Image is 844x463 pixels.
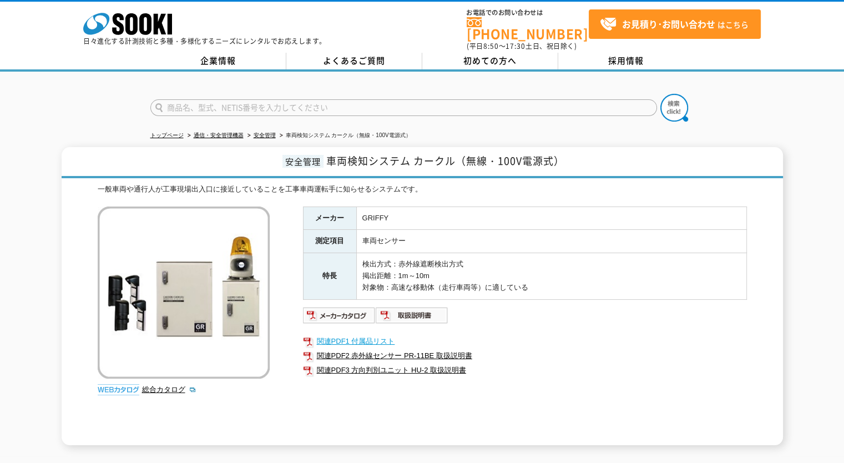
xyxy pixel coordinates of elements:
[356,230,746,253] td: 車両センサー
[83,38,326,44] p: 日々進化する計測技術と多種・多様化するニーズにレンタルでお応えします。
[303,306,376,324] img: メーカーカタログ
[506,41,525,51] span: 17:30
[326,153,564,168] span: 車両検知システム カークル（無線・100V電源式）
[376,314,448,322] a: 取扱説明書
[303,349,747,363] a: 関連PDF2 赤外線センサー PR-11BE 取扱説明書
[303,334,747,349] a: 関連PDF1 付属品リスト
[194,132,244,138] a: 通信・安全管理機器
[254,132,276,138] a: 安全管理
[463,54,517,67] span: 初めての方へ
[422,53,558,69] a: 初めての方へ
[356,207,746,230] td: GRIFFY
[98,384,139,395] img: webカタログ
[467,17,589,40] a: [PHONE_NUMBER]
[277,130,411,142] li: 車両検知システム カークル（無線・100V電源式）
[483,41,499,51] span: 8:50
[660,94,688,122] img: btn_search.png
[303,314,376,322] a: メーカーカタログ
[303,230,356,253] th: 測定項目
[303,207,356,230] th: メーカー
[150,99,657,116] input: 商品名、型式、NETIS番号を入力してください
[98,207,270,379] img: 車両検知システム カークル（無線・100V電源式）
[376,306,448,324] img: 取扱説明書
[589,9,761,39] a: お見積り･お問い合わせはこちら
[150,132,184,138] a: トップページ
[142,385,196,394] a: 総合カタログ
[467,9,589,16] span: お電話でのお問い合わせは
[98,184,747,195] div: 一般車両や通行人が工事現場出入口に接近していることを工事車両運転手に知らせるシステムです。
[467,41,577,51] span: (平日 ～ 土日、祝日除く)
[282,155,324,168] span: 安全管理
[286,53,422,69] a: よくあるご質問
[356,253,746,299] td: 検出方式：赤外線遮断検出方式 掲出距離：1m～10m 対象物：高速な移動体（走行車両等）に適している
[600,16,749,33] span: はこちら
[303,363,747,378] a: 関連PDF3 方向判別ユニット HU-2 取扱説明書
[558,53,694,69] a: 採用情報
[622,17,715,31] strong: お見積り･お問い合わせ
[150,53,286,69] a: 企業情報
[303,253,356,299] th: 特長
